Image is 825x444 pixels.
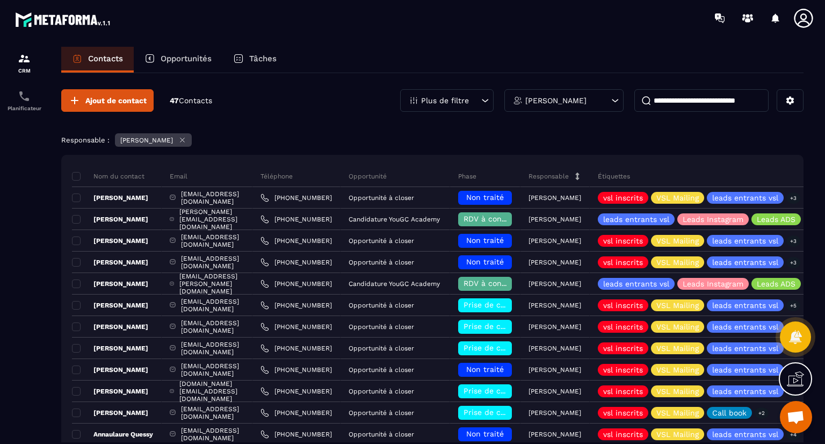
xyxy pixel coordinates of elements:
[260,366,332,374] a: [PHONE_NUMBER]
[18,90,31,103] img: scheduler
[656,259,699,266] p: VSL Mailing
[260,280,332,288] a: [PHONE_NUMBER]
[85,95,147,106] span: Ajout de contact
[349,431,414,438] p: Opportunité à closer
[349,194,414,202] p: Opportunité à closer
[712,366,778,374] p: leads entrants vsl
[529,172,569,181] p: Responsable
[529,345,581,352] p: [PERSON_NAME]
[179,96,212,105] span: Contacts
[656,237,699,245] p: VSL Mailing
[349,302,414,309] p: Opportunité à closer
[786,300,800,311] p: +5
[349,388,414,395] p: Opportunité à closer
[260,172,293,181] p: Téléphone
[464,386,563,395] span: Prise de contact effectuée
[683,280,743,288] p: Leads Instagram
[72,237,148,245] p: [PERSON_NAME]
[712,323,778,331] p: leads entrants vsl
[656,366,699,374] p: VSL Mailing
[712,194,778,202] p: leads entrants vsl
[603,323,643,331] p: vsl inscrits
[656,323,699,331] p: VSL Mailing
[603,280,669,288] p: leads entrants vsl
[72,387,148,396] p: [PERSON_NAME]
[15,10,112,29] img: logo
[260,258,332,267] a: [PHONE_NUMBER]
[349,280,440,288] p: Candidature YouGC Academy
[656,388,699,395] p: VSL Mailing
[260,430,332,439] a: [PHONE_NUMBER]
[656,302,699,309] p: VSL Mailing
[466,257,504,266] span: Non traité
[464,300,563,309] span: Prise de contact effectuée
[3,105,46,111] p: Planificateur
[525,97,587,104] p: [PERSON_NAME]
[260,344,332,353] a: [PHONE_NUMBER]
[712,388,778,395] p: leads entrants vsl
[464,322,563,331] span: Prise de contact effectuée
[656,431,699,438] p: VSL Mailing
[598,172,630,181] p: Étiquettes
[603,409,643,417] p: vsl inscrits
[529,194,581,202] p: [PERSON_NAME]
[603,216,669,223] p: leads entrants vsl
[529,431,581,438] p: [PERSON_NAME]
[170,96,212,106] p: 47
[529,259,581,266] p: [PERSON_NAME]
[529,302,581,309] p: [PERSON_NAME]
[72,344,148,353] p: [PERSON_NAME]
[656,345,699,352] p: VSL Mailing
[260,237,332,245] a: [PHONE_NUMBER]
[712,237,778,245] p: leads entrants vsl
[712,409,747,417] p: Call book
[134,47,222,73] a: Opportunités
[529,216,581,223] p: [PERSON_NAME]
[72,409,148,417] p: [PERSON_NAME]
[349,409,414,417] p: Opportunité à closer
[780,401,812,433] div: Ouvrir le chat
[464,343,563,352] span: Prise de contact effectuée
[18,52,31,65] img: formation
[72,301,148,310] p: [PERSON_NAME]
[786,429,800,440] p: +4
[712,431,778,438] p: leads entrants vsl
[529,323,581,331] p: [PERSON_NAME]
[72,366,148,374] p: [PERSON_NAME]
[464,279,533,288] span: RDV à confimer ❓
[529,409,581,417] p: [PERSON_NAME]
[72,194,148,202] p: [PERSON_NAME]
[72,172,144,181] p: Nom du contact
[712,345,778,352] p: leads entrants vsl
[170,172,187,181] p: Email
[61,47,134,73] a: Contacts
[349,216,440,223] p: Candidature YouGC Academy
[349,323,414,331] p: Opportunité à closer
[72,430,153,439] p: Annaulaure Quessy
[466,365,504,374] span: Non traité
[466,236,504,245] span: Non traité
[349,237,414,245] p: Opportunité à closer
[61,89,154,112] button: Ajout de contact
[421,97,469,104] p: Plus de filtre
[755,407,769,419] p: +2
[3,82,46,119] a: schedulerschedulerPlanificateur
[464,408,563,417] span: Prise de contact effectuée
[72,323,148,331] p: [PERSON_NAME]
[603,366,643,374] p: vsl inscrits
[120,137,173,144] p: [PERSON_NAME]
[3,44,46,82] a: formationformationCRM
[260,323,332,331] a: [PHONE_NUMBER]
[61,136,110,144] p: Responsable :
[603,302,643,309] p: vsl inscrits
[349,172,387,181] p: Opportunité
[3,68,46,74] p: CRM
[260,301,332,310] a: [PHONE_NUMBER]
[757,280,795,288] p: Leads ADS
[458,172,476,181] p: Phase
[786,235,800,247] p: +3
[603,345,643,352] p: vsl inscrits
[529,237,581,245] p: [PERSON_NAME]
[349,345,414,352] p: Opportunité à closer
[656,409,699,417] p: VSL Mailing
